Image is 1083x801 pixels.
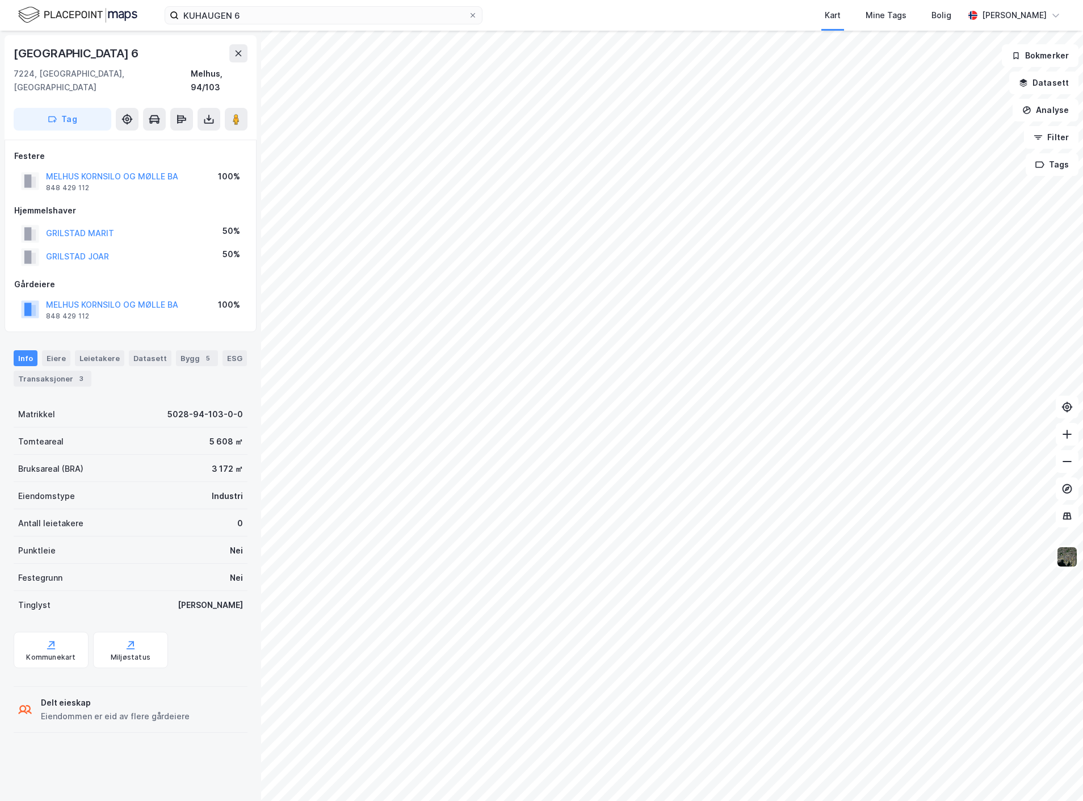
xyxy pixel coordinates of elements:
button: Analyse [1013,99,1078,121]
div: ESG [223,350,247,366]
div: Antall leietakere [18,517,83,530]
div: Industri [212,489,243,503]
div: Matrikkel [18,408,55,421]
div: Miljøstatus [111,653,150,662]
div: 100% [218,298,240,312]
div: 848 429 112 [46,183,89,192]
div: Gårdeiere [14,278,247,291]
div: Info [14,350,37,366]
div: 100% [218,170,240,183]
button: Bokmerker [1002,44,1078,67]
div: Kommunekart [26,653,75,662]
div: Leietakere [75,350,124,366]
div: Kontrollprogram for chat [1026,747,1083,801]
div: 5 608 ㎡ [209,435,243,448]
div: 848 429 112 [46,312,89,321]
div: Nei [230,571,243,585]
div: [GEOGRAPHIC_DATA] 6 [14,44,141,62]
div: Tomteareal [18,435,64,448]
div: Bruksareal (BRA) [18,462,83,476]
div: 7224, [GEOGRAPHIC_DATA], [GEOGRAPHIC_DATA] [14,67,191,94]
div: Tinglyst [18,598,51,612]
div: 3 172 ㎡ [212,462,243,476]
div: Melhus, 94/103 [191,67,247,94]
div: Datasett [129,350,171,366]
button: Datasett [1009,72,1078,94]
div: Eiendomstype [18,489,75,503]
img: 9k= [1056,546,1078,568]
div: Kart [825,9,841,22]
div: Transaksjoner [14,371,91,387]
div: Eiendommen er eid av flere gårdeiere [41,710,190,723]
button: Tag [14,108,111,131]
button: Tags [1026,153,1078,176]
div: Eiere [42,350,70,366]
div: Hjemmelshaver [14,204,247,217]
img: logo.f888ab2527a4732fd821a326f86c7f29.svg [18,5,137,25]
div: 3 [75,373,87,384]
div: 0 [237,517,243,530]
div: [PERSON_NAME] [178,598,243,612]
div: Mine Tags [866,9,906,22]
div: 50% [223,248,240,261]
div: Festere [14,149,247,163]
button: Filter [1024,126,1078,149]
iframe: Chat Widget [1026,747,1083,801]
div: Bygg [176,350,218,366]
div: Bolig [931,9,951,22]
div: Punktleie [18,544,56,557]
div: Festegrunn [18,571,62,585]
div: Nei [230,544,243,557]
div: Delt eieskap [41,696,190,710]
div: 5028-94-103-0-0 [167,408,243,421]
div: 5 [202,353,213,364]
div: 50% [223,224,240,238]
div: [PERSON_NAME] [982,9,1047,22]
input: Søk på adresse, matrikkel, gårdeiere, leietakere eller personer [179,7,468,24]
